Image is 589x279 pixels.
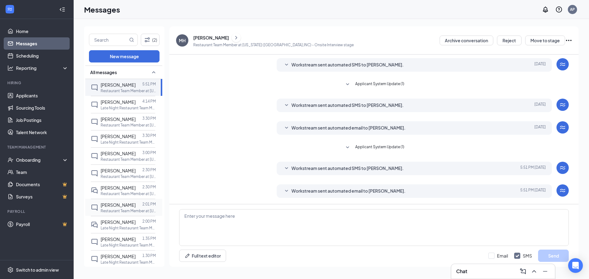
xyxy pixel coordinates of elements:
[518,266,528,276] button: ComposeMessage
[141,34,160,46] button: Filter (2)
[283,102,290,109] svg: SmallChevronDown
[291,187,406,195] span: Workstream sent automated email to [PERSON_NAME].
[101,202,136,208] span: [PERSON_NAME]
[7,157,13,163] svg: UserCheck
[233,34,239,41] svg: ChevronRight
[519,268,527,275] svg: ComposeMessage
[142,184,156,190] p: 2:30 PM
[142,81,156,87] p: 5:51 PM
[91,153,98,160] svg: ChatInactive
[101,191,156,196] p: Restaurant Team Member at [US_STATE] ([GEOGRAPHIC_DATA],INC)
[283,61,290,69] svg: SmallChevronDown
[16,126,68,138] a: Talent Network
[534,61,546,69] span: [DATE]
[142,150,156,155] p: 3:00 PM
[559,124,566,131] svg: WorkstreamLogo
[89,34,128,46] input: Search
[16,65,69,71] div: Reporting
[101,236,136,242] span: [PERSON_NAME]
[142,167,156,172] p: 2:30 PM
[91,118,98,126] svg: ChatInactive
[101,225,156,231] p: Late Night Restaurant Team Member at [US_STATE] ([GEOGRAPHIC_DATA],INC)
[91,204,98,211] svg: ChatInactive
[101,185,136,190] span: [PERSON_NAME]
[529,266,539,276] button: ChevronUp
[344,144,351,151] svg: SmallChevronDown
[530,268,538,275] svg: ChevronUp
[142,99,156,104] p: 4:14 PM
[142,133,156,138] p: 3:30 PM
[16,50,68,62] a: Scheduling
[344,81,404,88] button: SmallChevronDownApplicant System Update (1)
[538,250,569,262] button: Send
[16,178,68,190] a: DocumentsCrown
[142,202,156,207] p: 2:01 PM
[101,99,136,105] span: [PERSON_NAME]
[101,243,156,248] p: Late Night Restaurant Team Member at [US_STATE] ([GEOGRAPHIC_DATA],INC)
[16,218,68,230] a: PayrollCrown
[291,165,404,172] span: Workstream sent automated SMS to [PERSON_NAME].
[91,101,98,108] svg: ChatInactive
[142,219,156,224] p: 2:00 PM
[16,102,68,114] a: Sourcing Tools
[344,81,351,88] svg: SmallChevronDown
[184,253,191,259] svg: Pen
[142,116,156,121] p: 3:30 PM
[101,140,156,145] p: Late Night Restaurant Team Member at [US_STATE] ([GEOGRAPHIC_DATA],INC)
[542,6,549,13] svg: Notifications
[232,33,241,42] button: ChevronRight
[101,116,136,122] span: [PERSON_NAME]
[291,124,406,132] span: Workstream sent automated email to [PERSON_NAME].
[456,268,467,275] h3: Chat
[144,36,151,43] svg: Filter
[16,267,59,273] div: Switch to admin view
[283,124,290,132] svg: SmallChevronDown
[101,208,156,213] p: Restaurant Team Member at [US_STATE] ([GEOGRAPHIC_DATA],INC)
[142,236,156,241] p: 1:35 PM
[559,61,566,68] svg: WorkstreamLogo
[101,123,156,128] p: Restaurant Team Member at [US_STATE] ([GEOGRAPHIC_DATA],INC)
[559,164,566,172] svg: WorkstreamLogo
[91,238,98,246] svg: ChatInactive
[534,102,546,109] span: [DATE]
[101,219,136,225] span: [PERSON_NAME]
[355,81,404,88] span: Applicant System Update (1)
[142,253,156,258] p: 1:30 PM
[16,25,68,37] a: Home
[91,135,98,143] svg: ChatInactive
[89,50,160,62] button: New message
[355,144,404,151] span: Applicant System Update (1)
[520,187,546,195] span: [DATE] 5:51 PM
[91,255,98,263] svg: ChatInactive
[540,266,550,276] button: Minimize
[7,267,13,273] svg: Settings
[150,69,157,76] svg: SmallChevronUp
[16,166,68,178] a: Team
[101,105,156,111] p: Late Night Restaurant Team Member at [US_STATE] ([GEOGRAPHIC_DATA],INC)
[129,37,134,42] svg: MagnifyingGlass
[16,157,63,163] div: Onboarding
[520,165,546,172] span: [DATE] 5:51 PM
[570,7,575,12] div: AP
[568,258,583,273] div: Open Intercom Messenger
[59,6,65,13] svg: Collapse
[101,260,156,265] p: Late Night Restaurant Team Member at [US_STATE] ([GEOGRAPHIC_DATA],INC)
[91,221,98,228] svg: DoubleChat
[555,6,563,13] svg: QuestionInfo
[565,37,572,44] svg: Ellipses
[440,36,493,45] button: Archive conversation
[101,88,156,93] p: Restaurant Team Member at [US_STATE] ([GEOGRAPHIC_DATA],INC)
[16,190,68,203] a: SurveysCrown
[497,36,522,45] button: Reject
[193,35,229,41] div: [PERSON_NAME]
[101,82,136,88] span: [PERSON_NAME]
[283,187,290,195] svg: SmallChevronDown
[283,165,290,172] svg: SmallChevronDown
[16,37,68,50] a: Messages
[559,187,566,194] svg: WorkstreamLogo
[559,101,566,108] svg: WorkstreamLogo
[16,89,68,102] a: Applicants
[101,168,136,173] span: [PERSON_NAME]
[101,134,136,139] span: [PERSON_NAME]
[91,170,98,177] svg: ChatInactive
